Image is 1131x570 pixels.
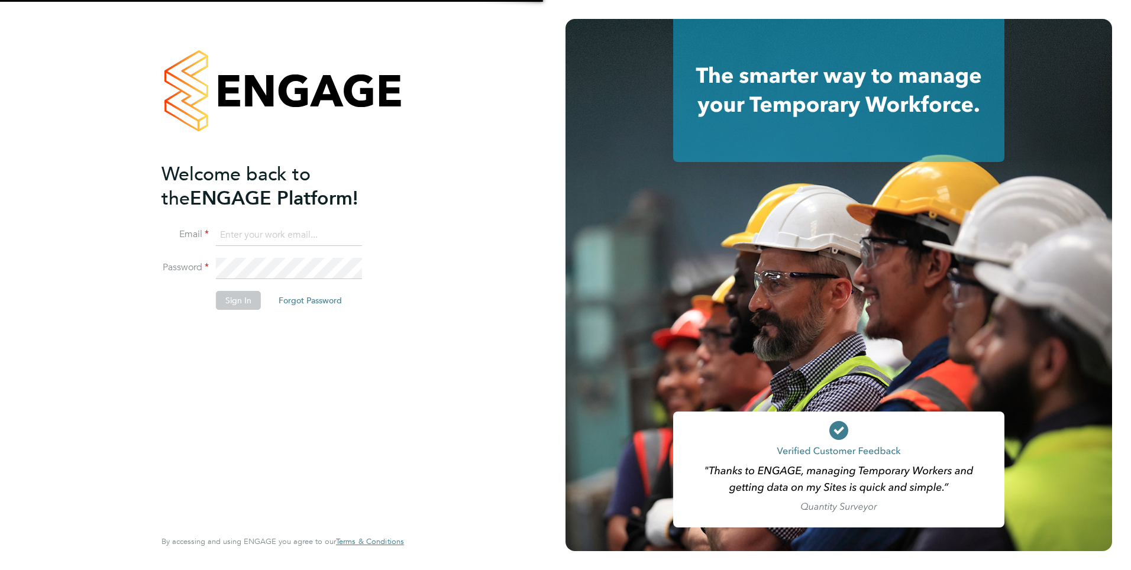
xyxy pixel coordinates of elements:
a: Terms & Conditions [336,537,404,546]
span: By accessing and using ENGAGE you agree to our [161,536,404,546]
h2: ENGAGE Platform! [161,162,392,210]
label: Password [161,261,209,274]
label: Email [161,228,209,241]
button: Sign In [216,291,261,310]
span: Welcome back to the [161,163,311,210]
input: Enter your work email... [216,225,362,246]
button: Forgot Password [269,291,351,310]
